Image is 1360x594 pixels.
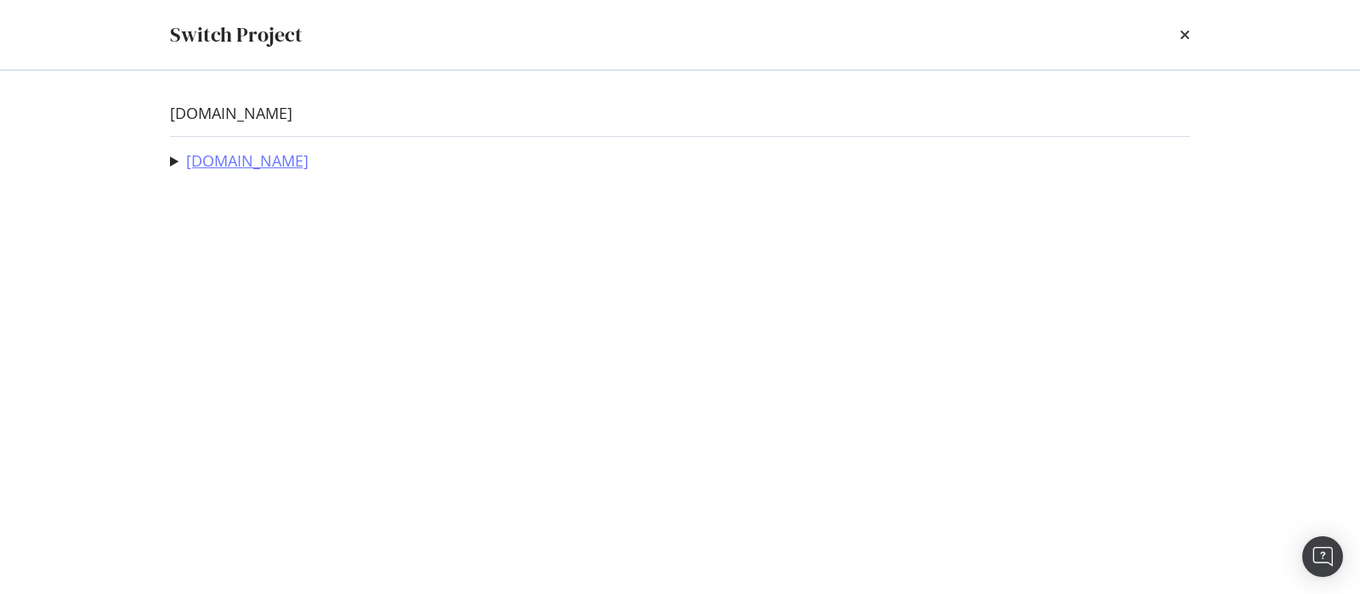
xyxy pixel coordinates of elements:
[1180,20,1190,49] div: times
[1302,536,1343,577] div: Open Intercom Messenger
[170,150,309,173] summary: [DOMAIN_NAME]
[170,20,303,49] div: Switch Project
[170,105,292,122] a: [DOMAIN_NAME]
[186,152,309,170] a: [DOMAIN_NAME]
